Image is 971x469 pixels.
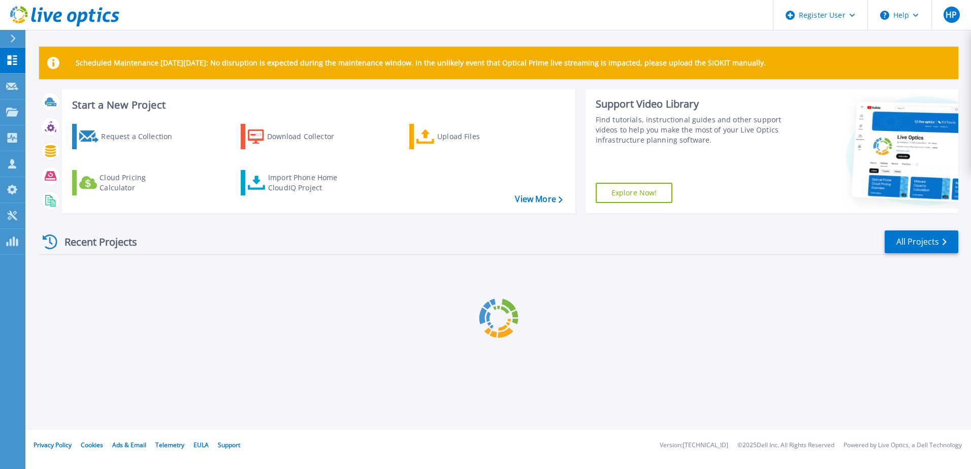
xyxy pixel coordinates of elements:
[39,229,151,254] div: Recent Projects
[34,441,72,449] a: Privacy Policy
[155,441,184,449] a: Telemetry
[596,115,786,145] div: Find tutorials, instructional guides and other support videos to help you make the most of your L...
[267,126,348,147] div: Download Collector
[437,126,519,147] div: Upload Files
[885,230,958,253] a: All Projects
[844,442,962,449] li: Powered by Live Optics, a Dell Technology
[946,11,957,19] span: HP
[268,173,347,193] div: Import Phone Home CloudIQ Project
[72,124,185,149] a: Request a Collection
[596,183,673,203] a: Explore Now!
[241,124,354,149] a: Download Collector
[100,173,181,193] div: Cloud Pricing Calculator
[101,126,182,147] div: Request a Collection
[409,124,523,149] a: Upload Files
[81,441,103,449] a: Cookies
[76,59,766,67] p: Scheduled Maintenance [DATE][DATE]: No disruption is expected during the maintenance window. In t...
[193,441,209,449] a: EULA
[515,194,562,204] a: View More
[660,442,728,449] li: Version: [TECHNICAL_ID]
[596,97,786,111] div: Support Video Library
[737,442,834,449] li: © 2025 Dell Inc. All Rights Reserved
[218,441,240,449] a: Support
[72,99,562,111] h3: Start a New Project
[112,441,146,449] a: Ads & Email
[72,170,185,195] a: Cloud Pricing Calculator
